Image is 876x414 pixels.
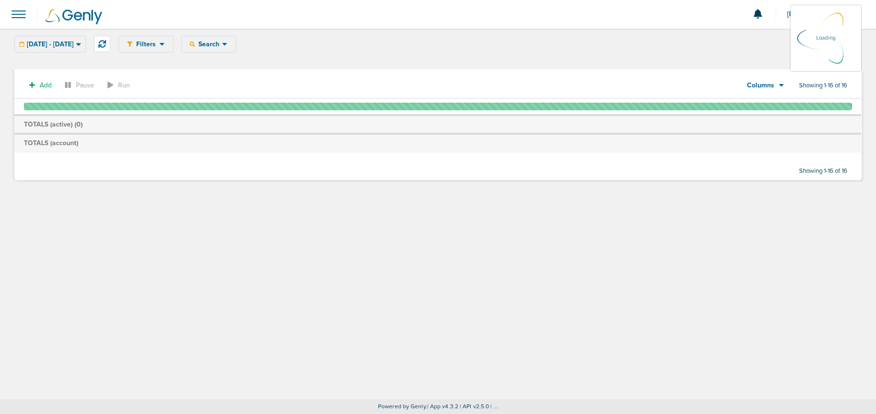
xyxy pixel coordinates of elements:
button: Add [24,78,57,92]
span: [PERSON_NAME] [787,11,847,18]
span: | ... [490,403,498,410]
td: TOTALS (account) [14,134,861,152]
span: | App v4.3.2 [427,403,458,410]
span: 0 [76,120,81,128]
img: Genly [45,9,102,24]
span: Add [40,81,52,89]
td: TOTALS (active) ( ) [14,115,861,134]
span: Showing 1-16 of 16 [799,82,847,90]
span: | API v2.5.0 [460,403,489,410]
span: Showing 1-16 of 16 [799,167,847,175]
p: Loading [816,32,835,44]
